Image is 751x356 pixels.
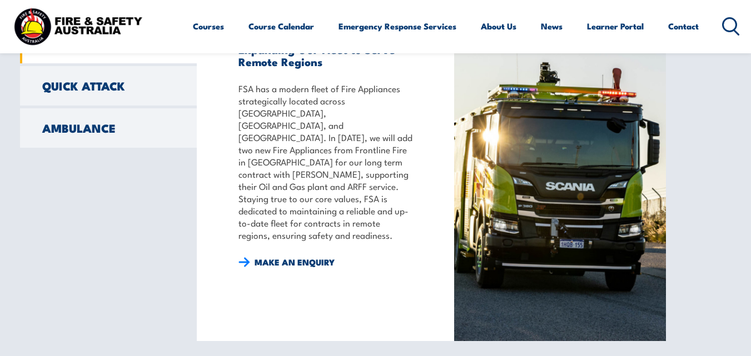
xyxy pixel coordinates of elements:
[541,13,563,39] a: News
[238,82,413,241] p: FSA has a modern fleet of Fire Appliances strategically located across [GEOGRAPHIC_DATA], [GEOGRA...
[248,13,314,39] a: Course Calendar
[668,13,699,39] a: Contact
[193,13,224,39] a: Courses
[454,24,666,342] img: Fire Truck
[20,108,197,148] a: AMBULANCE
[238,256,335,268] a: MAKE AN ENQUIRY
[20,66,197,106] a: QUICK ATTACK
[339,13,456,39] a: Emergency Response Services
[587,13,644,39] a: Learner Portal
[481,13,516,39] a: About Us
[238,43,413,68] h3: Expanding Our Fleet to Serve Remote Regions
